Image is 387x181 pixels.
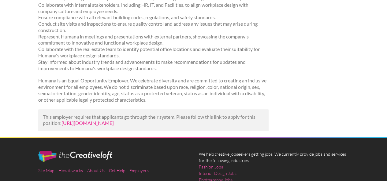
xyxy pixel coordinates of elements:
[109,168,125,173] a: Get Help
[38,78,269,103] p: Humana is an Equal Opportunity Employer. We celebrate diversity and are committed to creating an ...
[129,168,149,173] a: Employers
[199,164,223,170] a: Fashion Jobs
[38,168,54,173] a: Site Map
[38,151,112,162] img: The Creative Loft
[43,114,264,127] p: This employer requires that applicants go through their system. Please follow this link to apply ...
[61,120,114,126] a: [URL][DOMAIN_NAME]
[58,168,83,173] a: How it works
[87,168,105,173] a: About Us
[199,170,236,176] a: Interior Design Jobs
